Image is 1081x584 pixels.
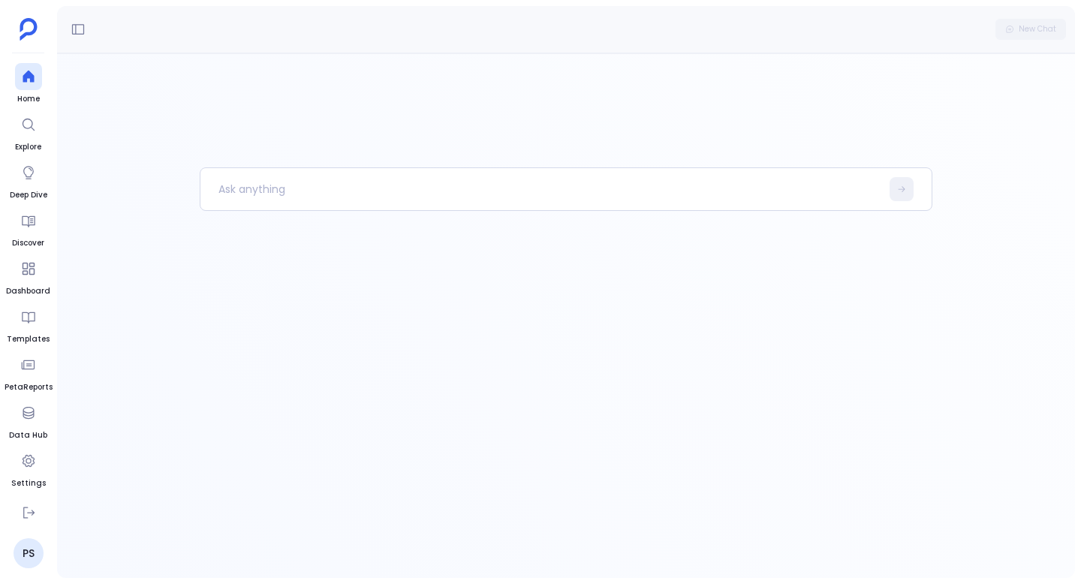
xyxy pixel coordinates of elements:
[20,18,38,41] img: petavue logo
[9,399,47,441] a: Data Hub
[12,237,44,249] span: Discover
[7,333,50,345] span: Templates
[5,351,53,393] a: PetaReports
[6,285,50,297] span: Dashboard
[15,141,42,153] span: Explore
[11,477,46,489] span: Settings
[11,447,46,489] a: Settings
[5,381,53,393] span: PetaReports
[6,255,50,297] a: Dashboard
[7,303,50,345] a: Templates
[15,63,42,105] a: Home
[9,429,47,441] span: Data Hub
[12,207,44,249] a: Discover
[15,93,42,105] span: Home
[15,111,42,153] a: Explore
[10,159,47,201] a: Deep Dive
[10,189,47,201] span: Deep Dive
[14,538,44,568] a: PS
